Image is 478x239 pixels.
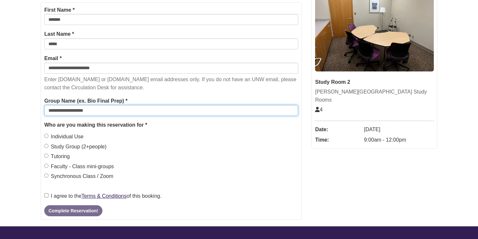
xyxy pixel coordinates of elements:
[44,172,113,181] label: Synchronous Class / Zoom
[44,134,48,138] input: Individual Use
[315,135,361,145] dt: Time:
[315,124,361,135] dt: Date:
[44,162,114,171] label: Faculty - Class mini-groups
[44,54,61,63] label: Email *
[364,124,434,135] dd: [DATE]
[44,30,74,38] label: Last Name *
[315,88,434,104] div: [PERSON_NAME][GEOGRAPHIC_DATA] Study Rooms
[364,135,434,145] dd: 9:00am - 12:00pm
[44,6,74,14] label: First Name *
[44,173,48,178] input: Synchronous Class / Zoom
[315,78,434,86] div: Study Room 2
[44,154,48,158] input: Tutoring
[44,97,127,105] label: Group Name (ex. Bio Final Prep) *
[44,132,84,141] label: Individual Use
[44,164,48,168] input: Faculty - Class mini-groups
[44,192,162,200] label: I agree to the of this booking.
[44,144,48,148] input: Study Group (2+people)
[315,107,323,112] span: The capacity of this space
[44,75,298,92] p: Enter [DOMAIN_NAME] or [DOMAIN_NAME] email addresses only. If you do not have an UNW email, pleas...
[82,193,127,199] a: Terms & Conditions
[44,152,70,161] label: Tutoring
[44,205,102,216] button: Complete Reservation!
[44,143,106,151] label: Study Group (2+people)
[44,121,298,129] legend: Who are you making this reservation for *
[44,193,48,197] input: I agree to theTerms & Conditionsof this booking.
